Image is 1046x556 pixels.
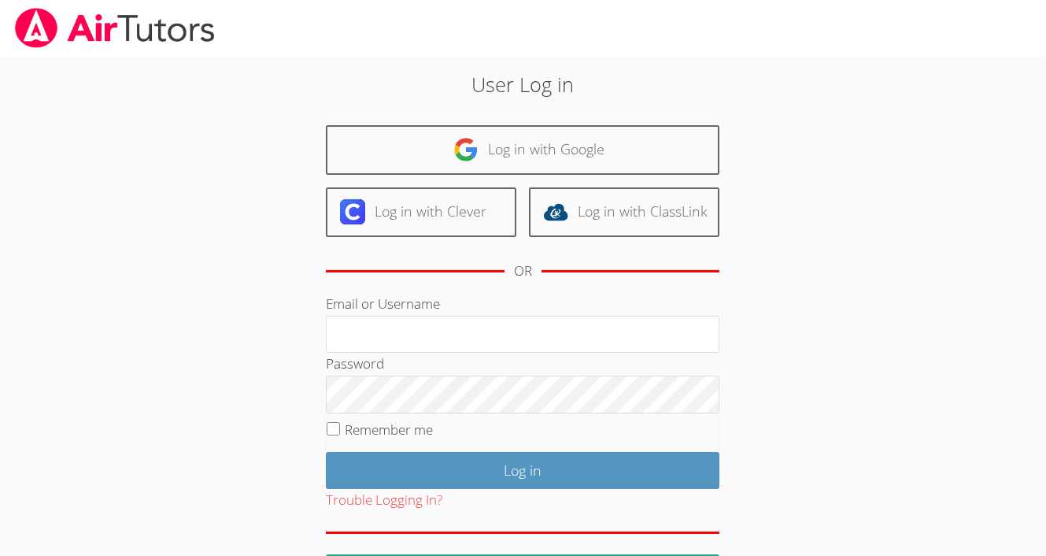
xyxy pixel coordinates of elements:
h2: User Log in [241,69,806,99]
img: classlink-logo-d6bb404cc1216ec64c9a2012d9dc4662098be43eaf13dc465df04b49fa7ab582.svg [543,199,568,224]
a: Log in with Clever [326,187,516,237]
button: Trouble Logging In? [326,489,442,512]
img: google-logo-50288ca7cdecda66e5e0955fdab243c47b7ad437acaf1139b6f446037453330a.svg [453,137,479,162]
img: clever-logo-6eab21bc6e7a338710f1a6ff85c0baf02591cd810cc4098c63d3a4b26e2feb20.svg [340,199,365,224]
input: Log in [326,452,719,489]
div: OR [514,260,532,283]
label: Email or Username [326,295,440,313]
label: Remember me [345,421,433,439]
img: airtutors_banner-c4298cdbf04f3fff15de1276eac7730deb9818008684d7c2e4769d2f7ddbe033.png [13,8,216,48]
a: Log in with Google [326,125,719,175]
label: Password [326,354,384,373]
a: Log in with ClassLink [529,187,719,237]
